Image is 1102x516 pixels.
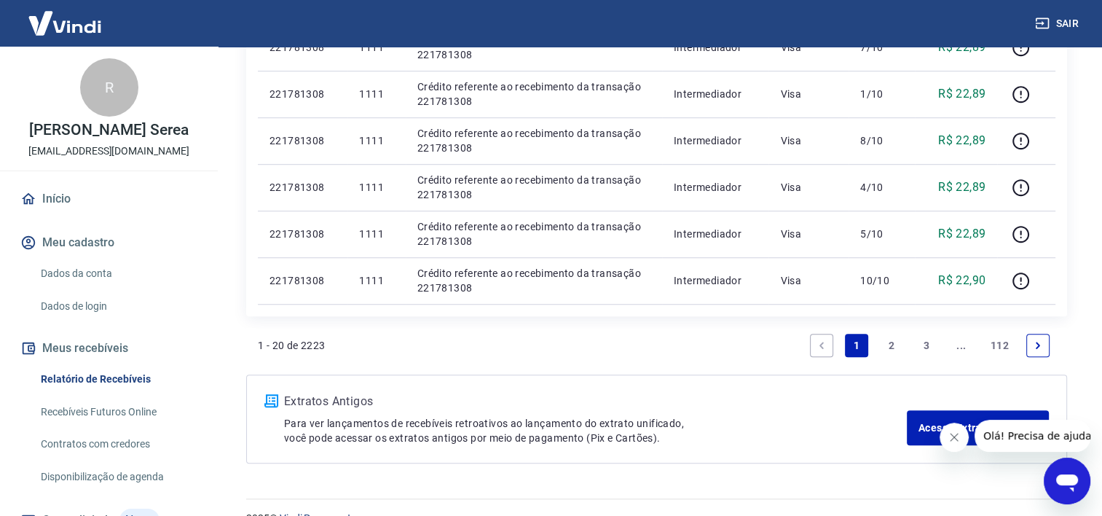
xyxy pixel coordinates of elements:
p: R$ 22,89 [938,132,985,149]
p: Visa [780,40,837,55]
iframe: Botão para abrir a janela de mensagens [1044,458,1090,504]
p: Crédito referente ao recebimento da transação 221781308 [417,33,650,62]
p: Crédito referente ao recebimento da transação 221781308 [417,126,650,155]
p: R$ 22,89 [938,85,985,103]
p: 221781308 [269,273,336,288]
p: 1111 [359,180,393,195]
ul: Pagination [804,328,1055,363]
a: Page 112 [985,334,1015,357]
a: Disponibilização de agenda [35,462,200,492]
a: Dados de login [35,292,200,321]
p: Visa [780,273,837,288]
p: 1/10 [860,87,903,101]
p: Crédito referente ao recebimento da transação 221781308 [417,266,650,295]
img: Vindi [17,1,112,45]
a: Page 3 [915,334,938,357]
a: Recebíveis Futuros Online [35,397,200,427]
p: 5/10 [860,227,903,241]
a: Acesse Extratos Antigos [907,410,1049,445]
p: 10/10 [860,273,903,288]
p: 221781308 [269,180,336,195]
a: Dados da conta [35,259,200,289]
a: Next page [1026,334,1050,357]
p: 221781308 [269,227,336,241]
p: 221781308 [269,87,336,101]
p: Crédito referente ao recebimento da transação 221781308 [417,173,650,202]
p: Visa [780,87,837,101]
p: Intermediador [674,273,757,288]
p: Intermediador [674,180,757,195]
a: Relatório de Recebíveis [35,364,200,394]
a: Page 2 [880,334,903,357]
p: Visa [780,227,837,241]
p: 8/10 [860,133,903,148]
p: 1 - 20 de 2223 [258,338,326,353]
p: [EMAIL_ADDRESS][DOMAIN_NAME] [28,144,189,159]
p: 1111 [359,40,393,55]
p: Visa [780,180,837,195]
p: Intermediador [674,133,757,148]
p: [PERSON_NAME] Serea [29,122,188,138]
p: Para ver lançamentos de recebíveis retroativos ao lançamento do extrato unificado, você pode aces... [284,416,907,445]
p: Crédito referente ao recebimento da transação 221781308 [417,79,650,109]
img: ícone [264,394,278,407]
p: Intermediador [674,227,757,241]
p: 1111 [359,87,393,101]
iframe: Fechar mensagem [940,423,969,452]
p: Extratos Antigos [284,393,907,410]
p: 221781308 [269,40,336,55]
button: Sair [1032,10,1085,37]
p: 4/10 [860,180,903,195]
p: Intermediador [674,87,757,101]
div: R [80,58,138,117]
iframe: Mensagem da empresa [975,420,1090,452]
p: R$ 22,90 [938,272,985,289]
p: R$ 22,89 [938,225,985,243]
a: Contratos com credores [35,429,200,459]
p: 1111 [359,227,393,241]
p: 7/10 [860,40,903,55]
button: Meu cadastro [17,227,200,259]
a: Jump forward [950,334,973,357]
p: R$ 22,89 [938,179,985,196]
p: 221781308 [269,133,336,148]
p: R$ 22,89 [938,39,985,56]
p: Intermediador [674,40,757,55]
span: Olá! Precisa de ajuda? [9,10,122,22]
p: Visa [780,133,837,148]
p: 1111 [359,133,393,148]
a: Page 1 is your current page [845,334,868,357]
button: Meus recebíveis [17,332,200,364]
a: Início [17,183,200,215]
p: 1111 [359,273,393,288]
p: Crédito referente ao recebimento da transação 221781308 [417,219,650,249]
a: Previous page [810,334,833,357]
